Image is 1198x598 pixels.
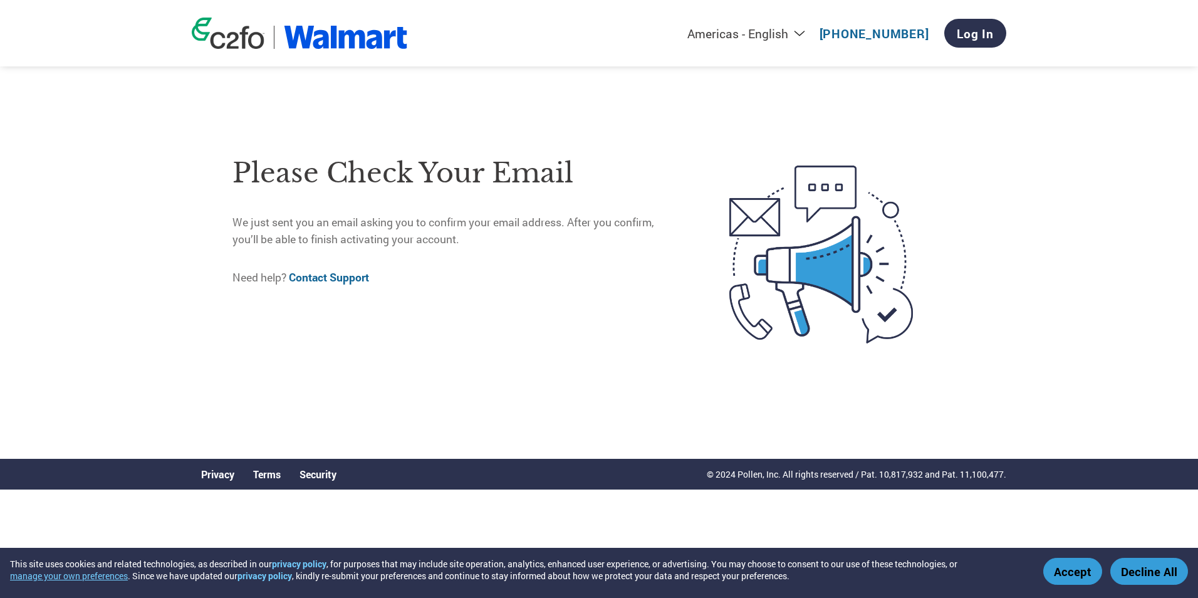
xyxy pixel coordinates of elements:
a: Security [299,468,336,481]
img: Walmart [284,26,407,49]
a: privacy policy [272,558,326,570]
button: Decline All [1110,558,1188,585]
button: Accept [1043,558,1102,585]
p: We just sent you an email asking you to confirm your email address. After you confirm, you’ll be ... [232,214,677,248]
a: privacy policy [237,570,292,582]
a: Privacy [201,468,234,481]
p: © 2024 Pollen, Inc. All rights reserved / Pat. 10,817,932 and Pat. 11,100,477. [707,468,1006,481]
a: Log In [944,19,1006,48]
p: Need help? [232,270,677,286]
a: Terms [253,468,281,481]
img: c2fo logo [192,18,264,49]
img: open-email [677,143,966,366]
button: manage your own preferences [10,570,128,582]
a: Contact Support [289,270,369,285]
div: This site uses cookies and related technologies, as described in our , for purposes that may incl... [10,558,1025,582]
a: [PHONE_NUMBER] [820,26,929,41]
h1: Please check your email [232,153,677,194]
